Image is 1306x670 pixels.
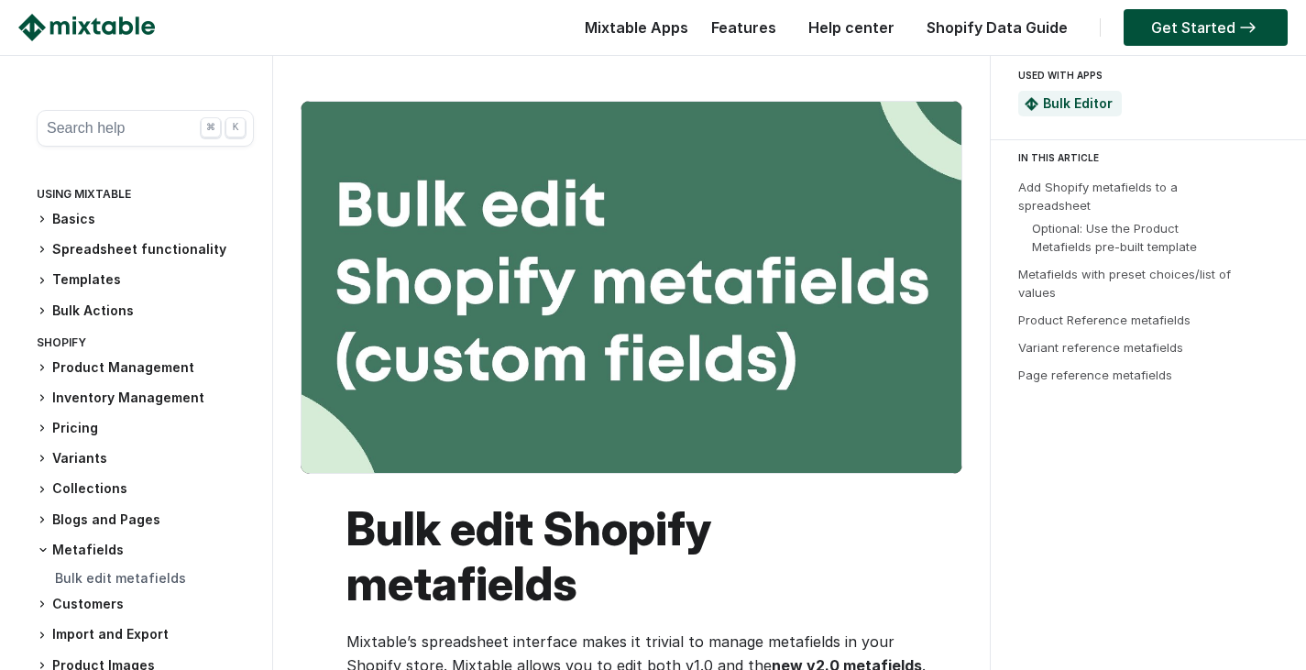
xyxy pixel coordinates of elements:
img: arrow-right.svg [1235,22,1260,33]
a: Shopify Data Guide [917,18,1077,37]
div: Using Mixtable [37,183,254,210]
h3: Metafields [37,541,254,559]
a: Get Started [1124,9,1288,46]
h3: Pricing [37,419,254,438]
h3: Basics [37,210,254,229]
h3: Import and Export [37,625,254,644]
a: Features [702,18,785,37]
a: Bulk Editor [1043,95,1113,111]
h3: Bulk Actions [37,302,254,321]
h3: Templates [37,270,254,290]
div: Mixtable Apps [576,14,688,50]
button: Search help ⌘ K [37,110,254,147]
a: Help center [799,18,904,37]
a: Metafields with preset choices/list of values [1018,267,1231,300]
h1: Bulk edit Shopify metafields [346,501,935,611]
h3: Product Management [37,358,254,378]
h3: Spreadsheet functionality [37,240,254,259]
a: Optional: Use the Product Metafields pre-built template [1032,221,1197,254]
h3: Inventory Management [37,389,254,408]
a: Product Reference metafields [1018,313,1191,327]
a: Add Shopify metafields to a spreadsheet [1018,180,1178,213]
img: Mixtable logo [18,14,155,41]
a: Variant reference metafields [1018,340,1183,355]
div: USED WITH APPS [1018,64,1271,86]
h3: Customers [37,595,254,614]
a: Page reference metafields [1018,368,1172,382]
div: K [225,117,246,137]
img: Mixtable Spreadsheet Bulk Editor App [1025,97,1038,111]
a: Bulk edit metafields [55,570,186,586]
h3: Variants [37,449,254,468]
h3: Blogs and Pages [37,511,254,530]
h3: Collections [37,479,254,499]
iframe: Play [302,102,961,473]
div: IN THIS ARTICLE [1018,149,1290,166]
div: ⌘ [201,117,221,137]
div: Shopify [37,332,254,358]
